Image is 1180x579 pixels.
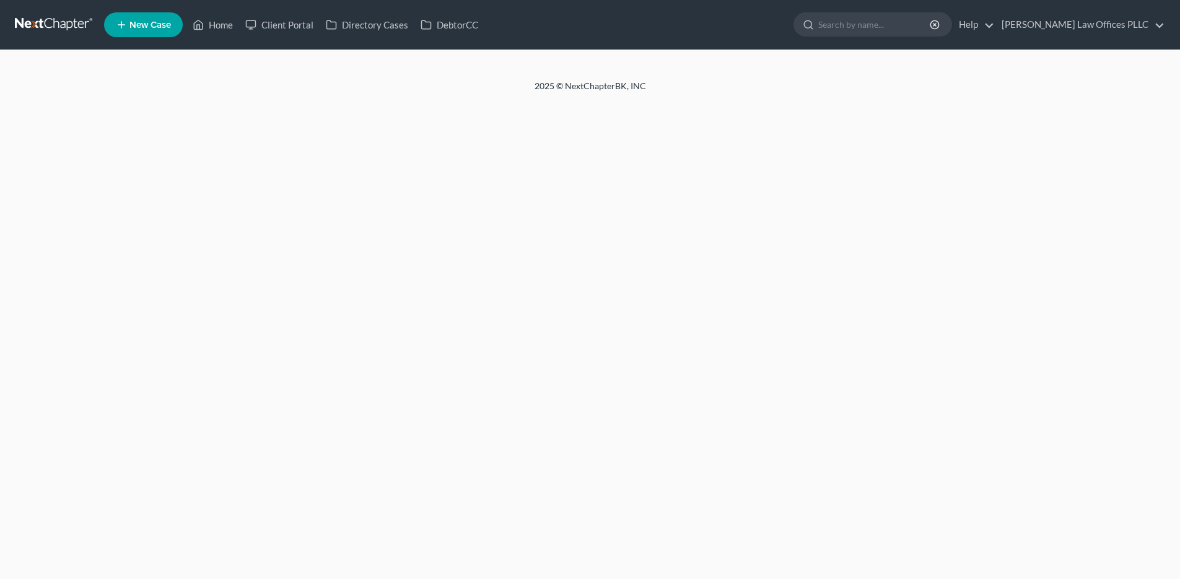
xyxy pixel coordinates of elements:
a: Directory Cases [320,14,414,36]
a: Client Portal [239,14,320,36]
span: New Case [129,20,171,30]
a: Home [186,14,239,36]
a: [PERSON_NAME] Law Offices PLLC [995,14,1165,36]
div: 2025 © NextChapterBK, INC [237,80,943,102]
a: DebtorCC [414,14,484,36]
input: Search by name... [818,13,932,36]
a: Help [953,14,994,36]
